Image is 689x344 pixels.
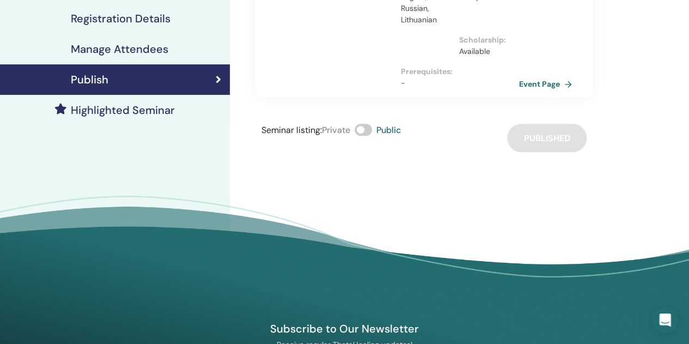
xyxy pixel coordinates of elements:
[71,12,170,25] h4: Registration Details
[519,76,576,92] a: Event Page
[322,124,350,136] span: Private
[400,77,517,89] p: -
[71,104,175,117] h4: Highlighted Seminar
[400,66,517,77] p: Prerequisites :
[219,322,471,336] h4: Subscribe to Our Newsletter
[71,73,108,86] h4: Publish
[459,34,511,46] p: Scholarship :
[459,46,511,57] p: Available
[652,307,678,333] div: Open Intercom Messenger
[71,43,168,56] h4: Manage Attendees
[376,124,401,136] span: Public
[261,124,322,136] span: Seminar listing :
